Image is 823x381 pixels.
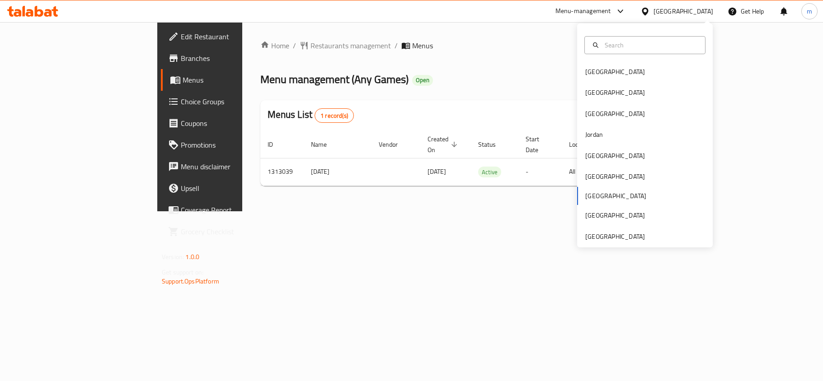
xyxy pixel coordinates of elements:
[181,226,287,237] span: Grocery Checklist
[260,69,409,89] span: Menu management ( Any Games )
[181,139,287,150] span: Promotions
[601,40,700,50] input: Search
[585,88,645,98] div: [GEOGRAPHIC_DATA]
[311,139,339,150] span: Name
[181,204,287,215] span: Coverage Report
[161,134,295,156] a: Promotions
[585,172,645,181] div: [GEOGRAPHIC_DATA]
[161,177,295,199] a: Upsell
[260,40,648,51] nav: breadcrumb
[161,112,295,134] a: Coupons
[161,199,295,221] a: Coverage Report
[379,139,409,150] span: Vendor
[585,130,603,139] div: Jordan
[518,158,562,186] td: -
[268,139,285,150] span: ID
[562,158,608,186] td: All
[654,6,713,16] div: [GEOGRAPHIC_DATA]
[268,108,354,123] h2: Menus List
[310,40,391,51] span: Restaurants management
[162,251,184,263] span: Version:
[161,26,295,47] a: Edit Restaurant
[807,6,812,16] span: m
[478,167,501,177] span: Active
[569,139,597,150] span: Locale
[315,108,354,123] div: Total records count
[183,74,287,85] span: Menus
[161,91,295,112] a: Choice Groups
[304,158,372,186] td: [DATE]
[181,161,287,172] span: Menu disclaimer
[161,69,295,91] a: Menus
[260,131,710,186] table: enhanced table
[300,40,391,51] a: Restaurants management
[555,6,611,17] div: Menu-management
[161,47,295,69] a: Branches
[428,134,460,155] span: Created On
[526,134,551,155] span: Start Date
[162,275,219,287] a: Support.OpsPlatform
[181,96,287,107] span: Choice Groups
[181,31,287,42] span: Edit Restaurant
[478,139,508,150] span: Status
[585,109,645,119] div: [GEOGRAPHIC_DATA]
[161,156,295,177] a: Menu disclaimer
[412,40,433,51] span: Menus
[181,118,287,129] span: Coupons
[185,251,199,263] span: 1.0.0
[181,183,287,194] span: Upsell
[395,40,398,51] li: /
[585,232,645,242] div: [GEOGRAPHIC_DATA]
[181,53,287,64] span: Branches
[412,76,433,84] span: Open
[585,151,645,161] div: [GEOGRAPHIC_DATA]
[161,221,295,242] a: Grocery Checklist
[428,166,446,177] span: [DATE]
[162,266,203,278] span: Get support on:
[585,67,645,77] div: [GEOGRAPHIC_DATA]
[315,112,353,120] span: 1 record(s)
[585,210,645,220] div: [GEOGRAPHIC_DATA]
